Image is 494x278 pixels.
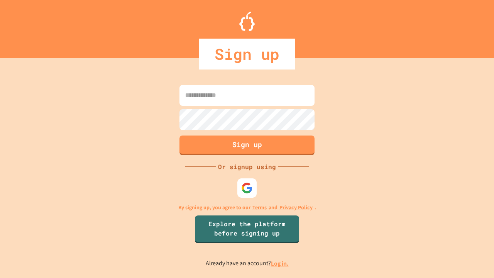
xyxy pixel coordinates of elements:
[239,12,255,31] img: Logo.svg
[279,203,313,212] a: Privacy Policy
[179,136,315,155] button: Sign up
[199,39,295,69] div: Sign up
[206,259,289,268] p: Already have an account?
[216,162,278,171] div: Or signup using
[252,203,267,212] a: Terms
[271,259,289,268] a: Log in.
[195,215,299,243] a: Explore the platform before signing up
[241,182,253,194] img: google-icon.svg
[178,203,316,212] p: By signing up, you agree to our and .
